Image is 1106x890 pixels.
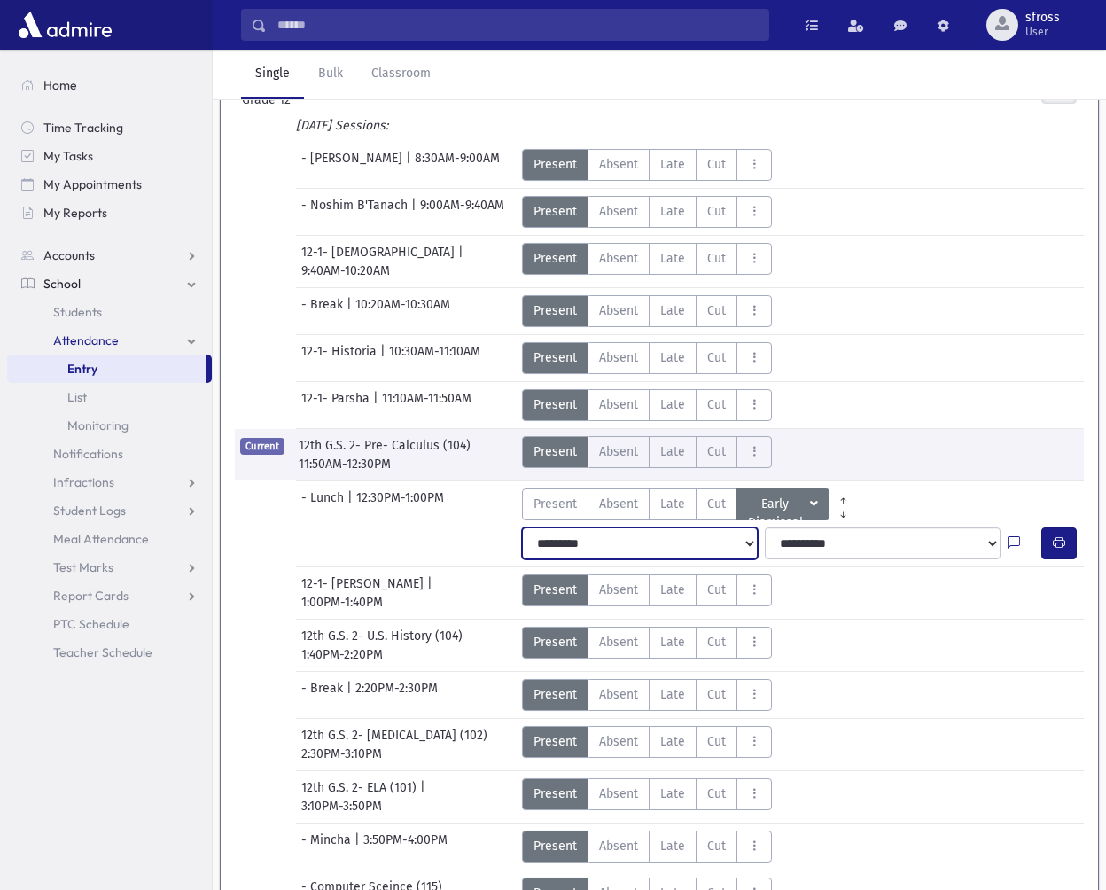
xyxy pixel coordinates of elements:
span: Present [534,202,577,221]
span: Late [660,685,685,704]
span: - Noshim B'Tanach [301,196,411,228]
span: Present [534,633,577,652]
span: 9:00AM-9:40AM [420,196,504,228]
span: Present [534,395,577,414]
span: 11:50AM-12:30PM [299,455,391,473]
a: My Tasks [7,142,212,170]
input: Search [267,9,768,41]
span: Absent [599,202,638,221]
span: Infractions [53,474,114,490]
a: List [7,383,212,411]
span: Cut [707,155,726,174]
span: Student Logs [53,503,126,519]
span: | [406,149,415,181]
span: | [427,574,436,593]
span: 12-1- [DEMOGRAPHIC_DATA] [301,243,458,262]
a: Single [241,50,304,99]
span: Absent [599,685,638,704]
span: 12-1- [PERSON_NAME] [301,574,427,593]
span: Late [660,155,685,174]
span: Present [534,732,577,751]
span: | [347,488,356,520]
span: Late [660,581,685,599]
span: Cut [707,685,726,704]
span: Cut [707,732,726,751]
span: Late [660,837,685,855]
a: Attendance [7,326,212,355]
a: All Later [829,503,857,517]
span: Meal Attendance [53,531,149,547]
span: Cut [707,442,726,461]
span: Absent [599,301,638,320]
span: Late [660,301,685,320]
span: | [354,831,363,863]
span: Cut [707,202,726,221]
span: Absent [599,732,638,751]
span: | [347,679,355,711]
span: Present [534,348,577,367]
span: Present [534,685,577,704]
div: AttTypes [522,778,772,810]
span: - [PERSON_NAME] [301,149,406,181]
span: Time Tracking [43,120,123,136]
span: Present [534,155,577,174]
div: AttTypes [522,342,772,374]
span: 3:50PM-4:00PM [363,831,448,863]
a: Bulk [304,50,357,99]
span: Cut [707,837,726,855]
span: - Break [301,679,347,711]
span: Absent [599,395,638,414]
span: 12-1- Parsha [301,389,373,421]
span: 8:30AM-9:00AM [415,149,500,181]
span: User [1025,25,1060,39]
a: All Prior [829,488,857,503]
span: 12-1- Historia [301,342,380,374]
span: Cut [707,395,726,414]
span: 3:10PM-3:50PM [301,797,382,816]
span: Absent [599,348,638,367]
span: Report Cards [53,588,129,604]
div: AttTypes [522,389,772,421]
span: 1:00PM-1:40PM [301,593,383,612]
span: | [420,778,429,797]
a: PTC Schedule [7,610,212,638]
span: Late [660,395,685,414]
span: | [458,243,467,262]
span: 10:20AM-10:30AM [355,295,450,327]
span: Absent [599,785,638,803]
button: Early Dismissal [736,488,829,520]
span: Cut [707,785,726,803]
div: AttTypes [522,488,857,520]
span: Early Dismissal [748,495,806,514]
span: Cut [707,348,726,367]
span: Present [534,837,577,855]
span: Present [534,785,577,803]
a: Student Logs [7,496,212,525]
a: School [7,269,212,298]
div: AttTypes [522,295,772,327]
span: Late [660,633,685,652]
a: Teacher Schedule [7,638,212,667]
span: Entry [67,361,97,377]
span: Students [53,304,102,320]
span: School [43,276,81,292]
span: Late [660,202,685,221]
div: AttTypes [522,574,772,606]
div: AttTypes [522,831,772,863]
span: Monitoring [67,418,129,433]
a: Meal Attendance [7,525,212,553]
img: AdmirePro [14,7,116,43]
span: | [380,342,389,374]
span: Present [534,442,577,461]
span: Present [534,249,577,268]
span: Present [534,581,577,599]
a: Report Cards [7,582,212,610]
span: Notifications [53,446,123,462]
span: Accounts [43,247,95,263]
span: - Mincha [301,831,354,863]
a: Notifications [7,440,212,468]
span: Cut [707,301,726,320]
span: 9:40AM-10:20AM [301,262,390,280]
a: Classroom [357,50,445,99]
span: Cut [707,495,726,513]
